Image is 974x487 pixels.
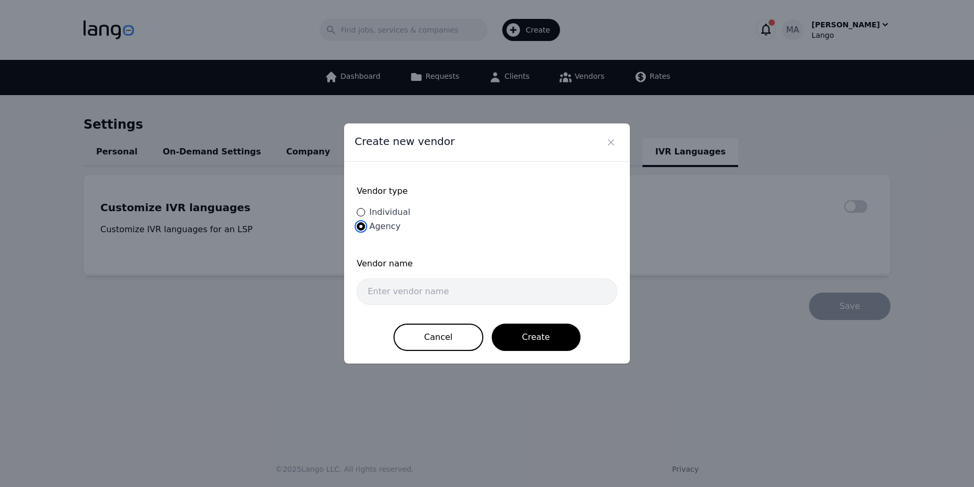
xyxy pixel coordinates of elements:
[492,324,581,351] button: Create
[355,134,454,149] span: Create new vendor
[357,208,365,216] input: Individual
[603,134,619,151] button: Close
[393,324,483,351] button: Cancel
[357,185,617,198] label: Vendor type
[357,278,617,305] input: Enter vendor name
[357,257,617,270] span: Vendor name
[369,221,400,231] span: Agency
[357,222,365,231] input: Agency
[369,207,410,217] span: Individual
